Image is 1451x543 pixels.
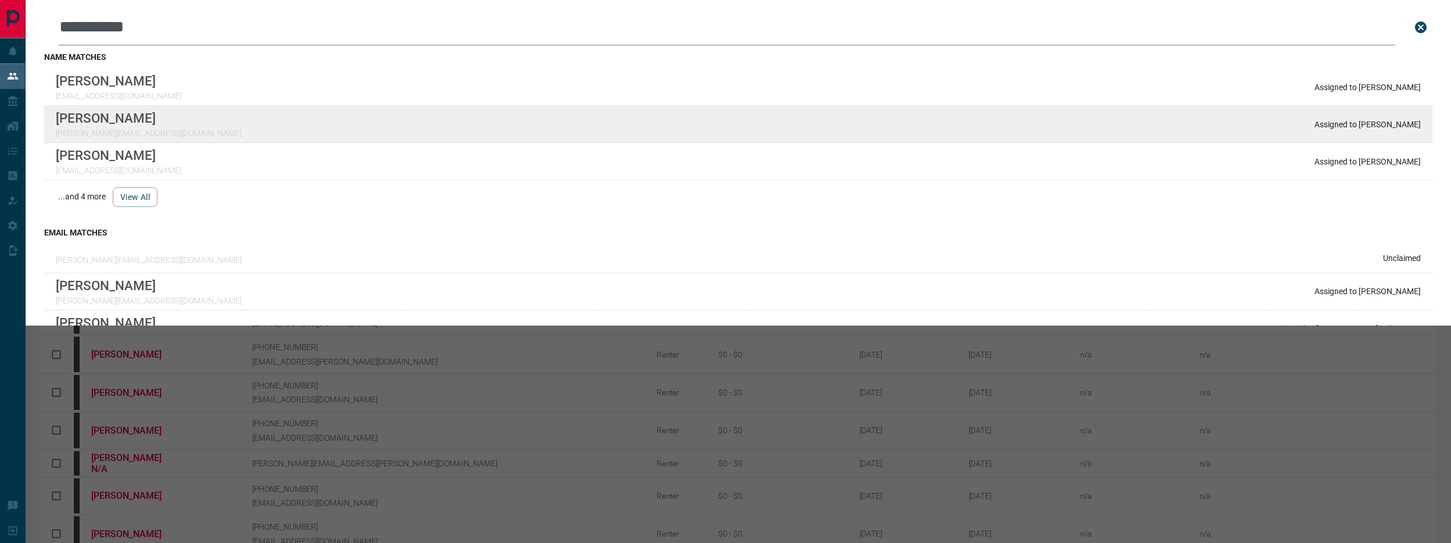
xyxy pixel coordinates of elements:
[56,73,181,88] p: [PERSON_NAME]
[56,278,242,293] p: [PERSON_NAME]
[44,180,1432,214] div: ...and 4 more
[44,52,1432,62] h3: name matches
[56,91,181,101] p: [EMAIL_ADDRESS][DOMAIN_NAME]
[56,255,242,265] p: [PERSON_NAME][EMAIL_ADDRESS][DOMAIN_NAME]
[1314,120,1421,129] p: Assigned to [PERSON_NAME]
[56,296,242,305] p: [PERSON_NAME][EMAIL_ADDRESS][DOMAIN_NAME]
[56,128,242,138] p: [PERSON_NAME][EMAIL_ADDRESS][DOMAIN_NAME]
[56,148,181,163] p: [PERSON_NAME]
[56,166,181,175] p: [EMAIL_ADDRESS][DOMAIN_NAME]
[1409,16,1432,39] button: close search bar
[1272,324,1421,333] p: Assigned to [DOMAIN_NAME] Sales Team
[56,110,242,126] p: [PERSON_NAME]
[56,315,242,330] p: [PERSON_NAME]
[1314,287,1421,296] p: Assigned to [PERSON_NAME]
[1314,83,1421,92] p: Assigned to [PERSON_NAME]
[1314,157,1421,166] p: Assigned to [PERSON_NAME]
[113,187,157,207] button: view all
[1383,253,1421,263] p: Unclaimed
[44,228,1432,237] h3: email matches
